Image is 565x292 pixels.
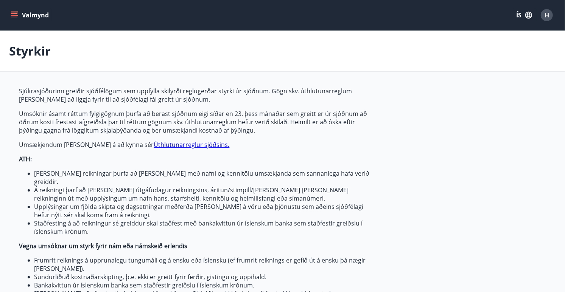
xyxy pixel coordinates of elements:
li: Sundurliðuð kostnaðarskipting, þ.e. ekki er greitt fyrir ferðir, gistingu og uppihald. [34,273,377,281]
button: ÍS [512,8,536,22]
li: Frumrit reiknings á upprunalegu tungumáli og á ensku eða íslensku (ef frumrit reiknings er gefið ... [34,256,377,273]
li: Staðfesting á að reikningur sé greiddur skal staðfest með bankakvittun úr íslenskum banka sem sta... [34,219,377,236]
p: Umsóknir ásamt réttum fylgigögnum þurfa að berast sjóðnum eigi síðar en 23. þess mánaðar sem grei... [19,110,377,134]
p: Sjúkrasjóðurinn greiðir sjóðfélögum sem uppfylla skilyrði reglugerðar styrki úr sjóðnum. Gögn skv... [19,87,377,104]
a: Úthlutunarreglur sjóðsins. [154,141,230,149]
li: Upplýsingar um fjölda skipta og dagsetningar meðferða [PERSON_NAME] á vöru eða þjónustu sem aðein... [34,202,377,219]
li: Bankakvittun úr íslenskum banka sem staðfestir greiðslu í íslenskum krónum. [34,281,377,289]
p: Umsækjendum [PERSON_NAME] á að kynna sér [19,141,377,149]
button: H [538,6,556,24]
li: [PERSON_NAME] reikningar þurfa að [PERSON_NAME] með nafni og kennitölu umsækjanda sem sannanlega ... [34,169,377,186]
strong: ATH: [19,155,32,163]
li: Á reikningi þarf að [PERSON_NAME] útgáfudagur reikningsins, áritun/stimpill/[PERSON_NAME] [PERSON... [34,186,377,202]
p: Styrkir [9,43,51,59]
strong: Vegna umsóknar um styrk fyrir nám eða námskeið erlendis [19,242,188,250]
span: H [545,11,549,19]
button: menu [9,8,52,22]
